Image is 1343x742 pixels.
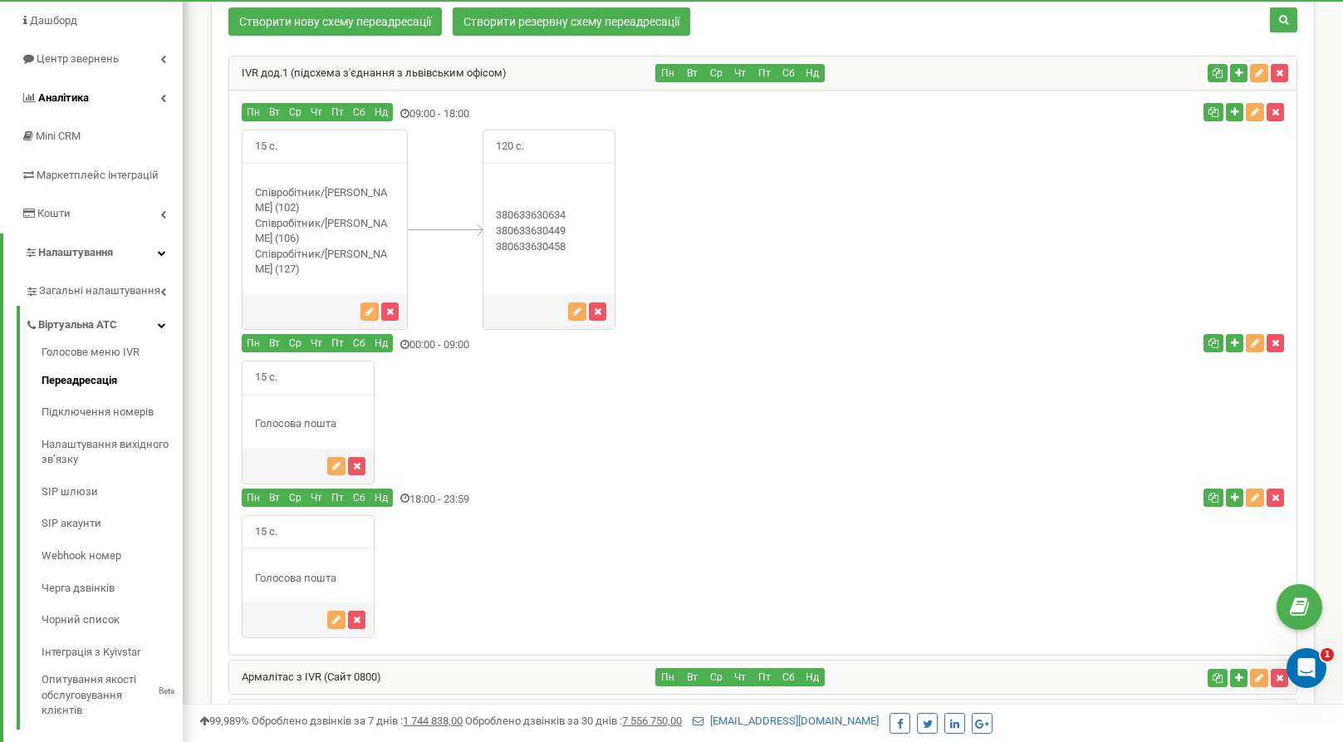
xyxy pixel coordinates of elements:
button: Пт [326,334,349,352]
button: Пт [752,668,777,686]
u: 7 556 750,00 [622,715,682,727]
button: Чт [306,334,327,352]
span: Оброблено дзвінків за 30 днів : [465,715,682,727]
button: Нд [370,334,393,352]
button: Главная [260,7,292,38]
button: Ср [284,489,306,507]
button: Вт [264,334,285,352]
span: Налаштування [38,246,113,258]
span: Кошти [37,207,71,219]
div: Голосова пошта [243,571,374,587]
a: SIP шлюзи [42,476,183,509]
span: Дашборд [30,14,77,27]
button: Пт [752,64,777,82]
a: ось тут [211,248,256,261]
span: 15 с. [243,361,290,394]
a: Переадресація [42,365,183,397]
button: Чт [306,103,327,121]
div: Уточнюю це питання [13,466,169,503]
span: 1 [1321,648,1334,661]
a: Голосове меню IVR [42,345,183,365]
button: Пт [326,489,349,507]
div: Уточнюю це питання [27,476,155,493]
img: Profile image for Tetiana [47,9,74,36]
a: Налаштування [3,233,183,273]
span: Mini CRM [36,130,81,142]
span: Загальні налаштування [39,283,160,299]
button: Ср [284,103,306,121]
div: Співробітник/[PERSON_NAME] (102) Співробітник/[PERSON_NAME] (106) Співробітник/[PERSON_NAME] (127) [243,185,407,278]
p: Активен [81,21,128,37]
button: Пн [242,334,265,352]
div: 380633630634 380633630449 380633630458 [483,208,615,254]
span: Центр звернень [37,52,119,65]
button: Средство выбора эмодзи [26,544,39,558]
a: Чорний список [42,604,183,636]
u: 1 744 838,00 [403,715,463,727]
button: Чт [728,668,752,686]
button: Ср [703,668,728,686]
a: Опитування якості обслуговування клієнтівBeta [42,668,183,719]
span: Аналiтика [38,91,89,104]
button: Сб [776,668,801,686]
a: Створити резервну схему переадресації [453,7,690,36]
button: Нд [370,489,393,507]
textarea: Ваше сообщение... [14,509,318,538]
div: Tetiana говорит… [13,504,319,626]
button: Пн [655,64,680,82]
span: 15 с. [243,130,290,163]
a: Webhook номер [42,540,183,572]
button: Пошук схеми переадресації [1270,7,1297,32]
span: Оброблено дзвінків за 7 днів : [252,715,463,727]
a: SIP акаунти [42,508,183,540]
button: Сб [348,489,370,507]
a: Армалітас з IVR (Сайт 0800) [229,671,381,683]
a: [EMAIL_ADDRESS][DOMAIN_NAME] [693,715,879,727]
button: Чт [306,489,327,507]
iframe: Intercom live chat [1287,648,1326,688]
button: Добавить вложение [79,543,92,557]
a: Віртуальна АТС [25,306,183,340]
button: go back [11,7,42,38]
span: Маркетплейс інтеграцій [37,169,159,181]
div: 09:00 - 18:00 [229,103,941,125]
div: Голосова пошта [243,416,374,432]
button: Чт [728,64,752,82]
div: так цю схему, але дзвінки поступають фізично не одночасно а так прям в порядку в якому вони тут в... [60,319,319,453]
button: Средство выбора GIF-файла [52,543,66,557]
button: Ср [703,64,728,82]
div: 18:00 - 23:59 [229,489,941,511]
button: Нд [800,668,825,686]
button: Отправить сообщение… [285,538,311,564]
a: Інтеграція з Kyivstar [42,636,183,669]
button: Ср [284,334,306,352]
div: так цю схему, але дзвінки поступають фізично не одночасно а так прям в порядку в якому вони тут в... [73,329,306,443]
button: Нд [800,64,825,82]
a: Підключення номерів [42,396,183,429]
button: Вт [264,489,285,507]
div: 00:00 - 09:00 [229,334,941,356]
div: Tetiana говорит… [13,466,319,504]
button: Пн [242,103,265,121]
span: 120 с. [483,130,537,163]
div: То вона налаштована зараз таким чином, що дзвінок спочатку одночасно йде на співробітників, що до... [27,60,259,206]
span: Віртуальна АТС [38,317,117,333]
a: IVR дод.1 (підсхема з'єднання з львівським офісом) [229,66,507,79]
button: Вт [679,64,704,82]
button: Сб [776,64,801,82]
span: 99,989% [199,715,249,727]
a: Загальні налаштування [25,272,183,306]
a: Створити нову схему переадресації [228,7,442,36]
div: Закрыть [292,7,321,37]
button: Вт [679,668,704,686]
button: Сб [348,103,370,121]
button: Пн [242,489,265,507]
a: Налаштування вихідного зв’язку [42,429,183,476]
button: Нд [370,103,393,121]
div: Оксана говорит… [13,319,319,466]
span: 15 с. [243,516,290,548]
a: Черга дзвінків [42,572,183,605]
div: Надайте будь ласка приклад такого дзвінка, де він поступив не одночасно, для перевірки , в формат... [13,504,272,589]
button: Пт [326,103,349,121]
button: Вт [264,103,285,121]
